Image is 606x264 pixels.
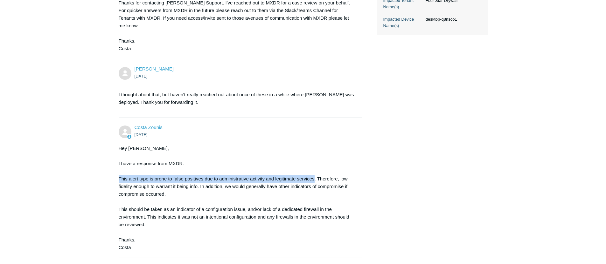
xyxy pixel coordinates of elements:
[383,16,422,29] dt: Impacted Device Name(s)
[135,66,174,71] span: Matt Cholin
[119,145,356,251] div: Hey [PERSON_NAME], I have a response from MXDR: This alert type is prone to false positives due t...
[135,132,148,137] time: 07/17/2025, 12:08
[135,66,174,71] a: [PERSON_NAME]
[135,74,148,78] time: 07/17/2025, 08:49
[119,91,356,106] p: I thought about that, but haven't really reached out about once of these in a while where [PERSON...
[422,16,481,23] dd: desktop-q8nsco1
[135,125,163,130] a: Costa Zounis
